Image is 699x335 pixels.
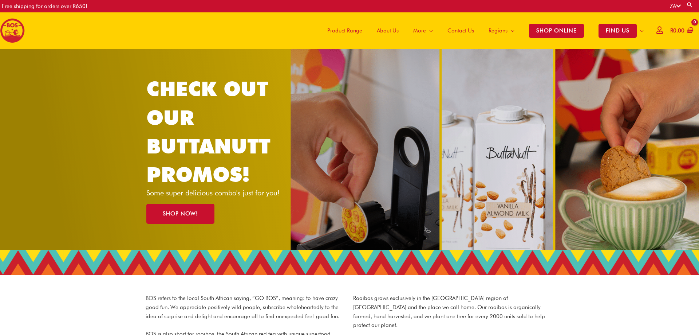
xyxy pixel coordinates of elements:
[163,211,198,217] span: SHOP NOW!
[599,24,637,38] span: FIND US
[529,24,584,38] span: SHOP ONLINE
[377,20,399,42] span: About Us
[327,20,362,42] span: Product Range
[370,12,406,49] a: About Us
[481,12,522,49] a: Regions
[489,20,508,42] span: Regions
[670,3,681,9] a: ZA
[670,27,673,34] span: R
[146,204,214,224] a: SHOP NOW!
[315,12,651,49] nav: Site Navigation
[413,20,426,42] span: More
[669,23,694,39] a: View Shopping Cart, empty
[686,1,694,8] a: Search button
[320,12,370,49] a: Product Range
[353,294,553,330] p: Rooibos grows exclusively in the [GEOGRAPHIC_DATA] region of [GEOGRAPHIC_DATA] and the place we c...
[406,12,440,49] a: More
[522,12,591,49] a: SHOP ONLINE
[146,294,346,321] p: BOS refers to the local South African saying, “GO BOS”, meaning: to have crazy good fun. We appre...
[670,27,684,34] bdi: 0.00
[447,20,474,42] span: Contact Us
[146,189,292,196] p: Some super delicious combo's just for you!
[146,77,270,187] a: CHECK OUT OUR BUTTANUTT PROMOS!
[440,12,481,49] a: Contact Us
